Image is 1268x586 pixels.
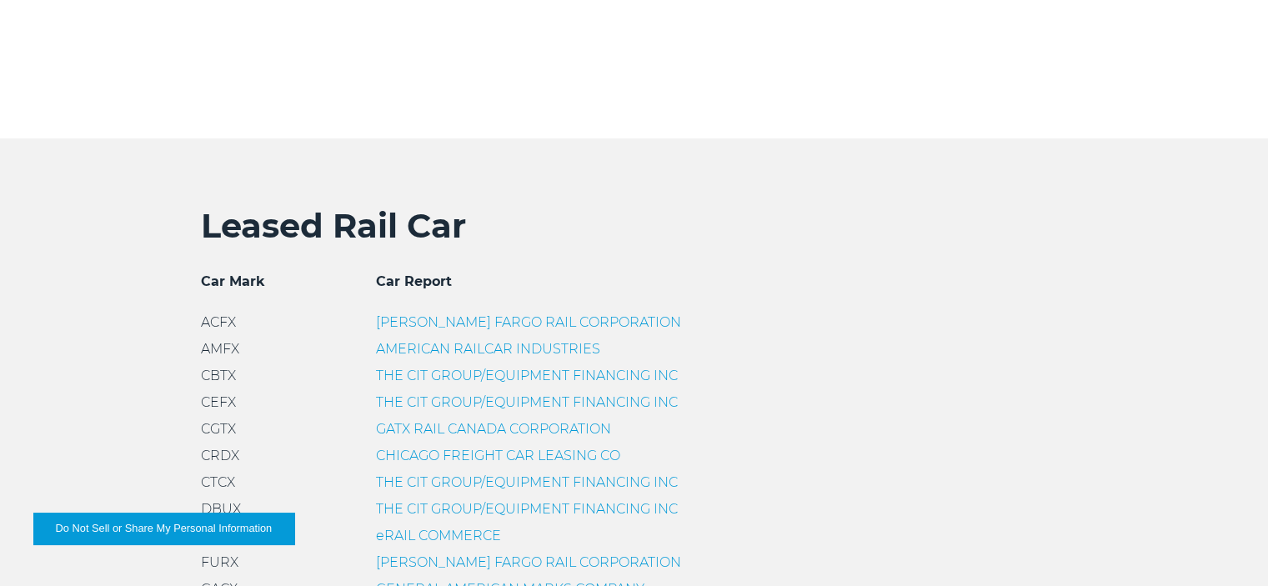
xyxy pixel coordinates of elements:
a: AMERICAN RAILCAR INDUSTRIES [376,341,600,357]
a: THE CIT GROUP/EQUIPMENT FINANCING INC [376,394,678,410]
span: DBUX [201,501,241,517]
a: GATX RAIL CANADA CORPORATION [376,421,611,437]
span: CEFX [201,394,236,410]
span: ACFX [201,314,236,330]
span: CRDX [201,448,239,463]
span: CTCX [201,474,235,490]
button: Do Not Sell or Share My Personal Information [33,513,294,544]
a: THE CIT GROUP/EQUIPMENT FINANCING INC [376,368,678,383]
span: Car Report [376,273,452,289]
a: CHICAGO FREIGHT CAR LEASING CO [376,448,620,463]
a: THE CIT GROUP/EQUIPMENT FINANCING INC [376,501,678,517]
a: [PERSON_NAME] FARGO RAIL CORPORATION [376,554,681,570]
span: FURX [201,554,238,570]
span: CGTX [201,421,236,437]
a: [PERSON_NAME] FARGO RAIL CORPORATION [376,314,681,330]
span: Car Mark [201,273,265,289]
span: CBTX [201,368,236,383]
h2: Leased Rail Car [201,205,1068,247]
span: AMFX [201,341,239,357]
a: eRAIL COMMERCE [376,528,501,543]
a: THE CIT GROUP/EQUIPMENT FINANCING INC [376,474,678,490]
